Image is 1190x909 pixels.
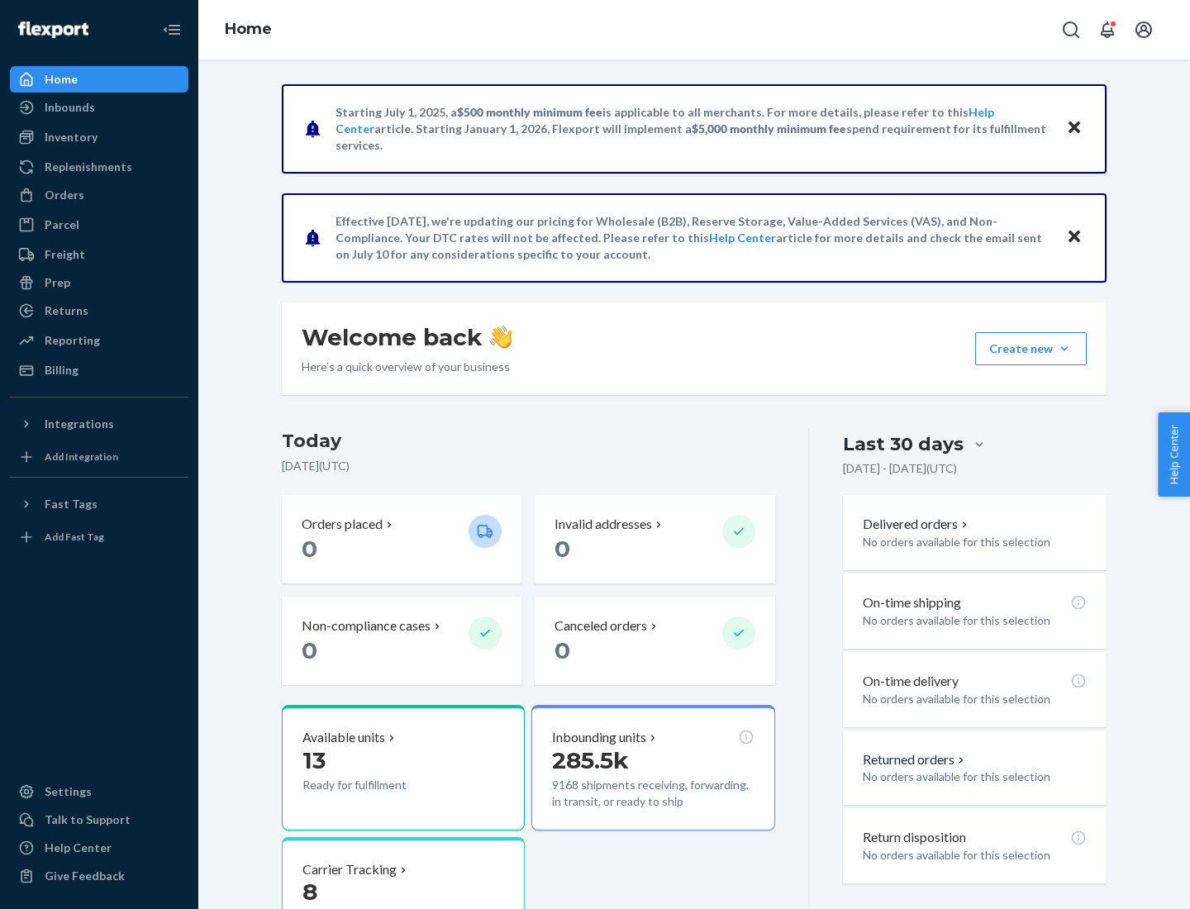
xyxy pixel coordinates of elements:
[1064,226,1085,250] button: Close
[155,13,188,46] button: Close Navigation
[45,187,84,203] div: Orders
[10,124,188,150] a: Inventory
[302,636,317,664] span: 0
[555,515,652,534] p: Invalid addresses
[863,828,966,847] p: Return disposition
[10,297,188,324] a: Returns
[555,535,570,563] span: 0
[10,241,188,268] a: Freight
[10,182,188,208] a: Orders
[45,246,85,263] div: Freight
[302,359,512,375] p: Here’s a quick overview of your business
[10,269,188,296] a: Prep
[282,428,775,454] h3: Today
[45,450,118,464] div: Add Integration
[535,597,774,685] button: Canceled orders 0
[10,327,188,354] a: Reporting
[302,535,317,563] span: 0
[10,66,188,93] a: Home
[692,121,846,136] span: $5,000 monthly minimum fee
[863,769,1087,785] p: No orders available for this selection
[1064,117,1085,140] button: Close
[302,878,317,906] span: 8
[863,593,961,612] p: On-time shipping
[45,416,114,432] div: Integrations
[863,612,1087,629] p: No orders available for this selection
[45,362,79,378] div: Billing
[10,863,188,889] button: Give Feedback
[45,840,112,856] div: Help Center
[10,835,188,861] a: Help Center
[535,495,774,583] button: Invalid addresses 0
[45,159,132,175] div: Replenishments
[45,99,95,116] div: Inbounds
[10,357,188,383] a: Billing
[45,332,100,349] div: Reporting
[552,746,629,774] span: 285.5k
[45,129,98,145] div: Inventory
[302,860,397,879] p: Carrier Tracking
[1091,13,1124,46] button: Open notifications
[10,778,188,805] a: Settings
[489,326,512,349] img: hand-wave emoji
[336,213,1050,263] p: Effective [DATE], we're updating our pricing for Wholesale (B2B), Reserve Storage, Value-Added Se...
[302,777,455,793] p: Ready for fulfillment
[863,750,968,769] button: Returned orders
[45,530,104,544] div: Add Fast Tag
[336,104,1050,154] p: Starting July 1, 2025, a is applicable to all merchants. For more details, please refer to this a...
[10,444,188,470] a: Add Integration
[45,217,79,233] div: Parcel
[10,154,188,180] a: Replenishments
[10,411,188,437] button: Integrations
[863,672,959,691] p: On-time delivery
[10,491,188,517] button: Fast Tags
[45,496,98,512] div: Fast Tags
[555,636,570,664] span: 0
[552,728,646,747] p: Inbounding units
[843,460,957,477] p: [DATE] - [DATE] ( UTC )
[212,6,285,54] ol: breadcrumbs
[302,616,431,635] p: Non-compliance cases
[282,597,521,685] button: Non-compliance cases 0
[1127,13,1160,46] button: Open account menu
[18,21,88,38] img: Flexport logo
[10,807,188,833] a: Talk to Support
[45,302,88,319] div: Returns
[843,431,964,457] div: Last 30 days
[863,847,1087,864] p: No orders available for this selection
[225,20,272,38] a: Home
[457,105,602,119] span: $500 monthly minimum fee
[975,332,1087,365] button: Create new
[302,322,512,352] h1: Welcome back
[10,212,188,238] a: Parcel
[282,495,521,583] button: Orders placed 0
[10,524,188,550] a: Add Fast Tag
[863,534,1087,550] p: No orders available for this selection
[45,811,131,828] div: Talk to Support
[302,728,385,747] p: Available units
[45,868,125,884] div: Give Feedback
[302,746,326,774] span: 13
[10,94,188,121] a: Inbounds
[1054,13,1088,46] button: Open Search Box
[282,705,525,830] button: Available units13Ready for fulfillment
[863,691,1087,707] p: No orders available for this selection
[863,515,971,534] button: Delivered orders
[555,616,647,635] p: Canceled orders
[282,458,775,474] p: [DATE] ( UTC )
[45,71,78,88] div: Home
[709,231,776,245] a: Help Center
[45,783,92,800] div: Settings
[531,705,774,830] button: Inbounding units285.5k9168 shipments receiving, forwarding, in transit, or ready to ship
[45,274,70,291] div: Prep
[1158,412,1190,497] button: Help Center
[302,515,383,534] p: Orders placed
[552,777,754,810] p: 9168 shipments receiving, forwarding, in transit, or ready to ship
